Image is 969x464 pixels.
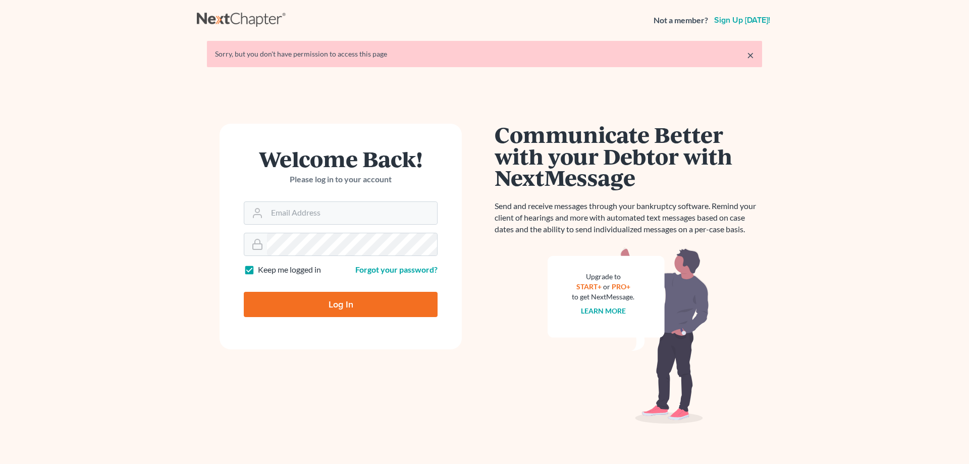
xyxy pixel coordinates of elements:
label: Keep me logged in [258,264,321,276]
input: Email Address [267,202,437,224]
div: to get NextMessage. [572,292,634,302]
span: or [603,282,610,291]
h1: Welcome Back! [244,148,438,170]
input: Log In [244,292,438,317]
p: Send and receive messages through your bankruptcy software. Remind your client of hearings and mo... [495,200,762,235]
strong: Not a member? [654,15,708,26]
div: Upgrade to [572,272,634,282]
a: PRO+ [612,282,630,291]
img: nextmessage_bg-59042aed3d76b12b5cd301f8e5b87938c9018125f34e5fa2b7a6b67550977c72.svg [548,247,709,424]
a: Sign up [DATE]! [712,16,772,24]
a: × [747,49,754,61]
h1: Communicate Better with your Debtor with NextMessage [495,124,762,188]
a: START+ [576,282,602,291]
div: Sorry, but you don't have permission to access this page [215,49,754,59]
a: Forgot your password? [355,265,438,274]
p: Please log in to your account [244,174,438,185]
a: Learn more [581,306,626,315]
